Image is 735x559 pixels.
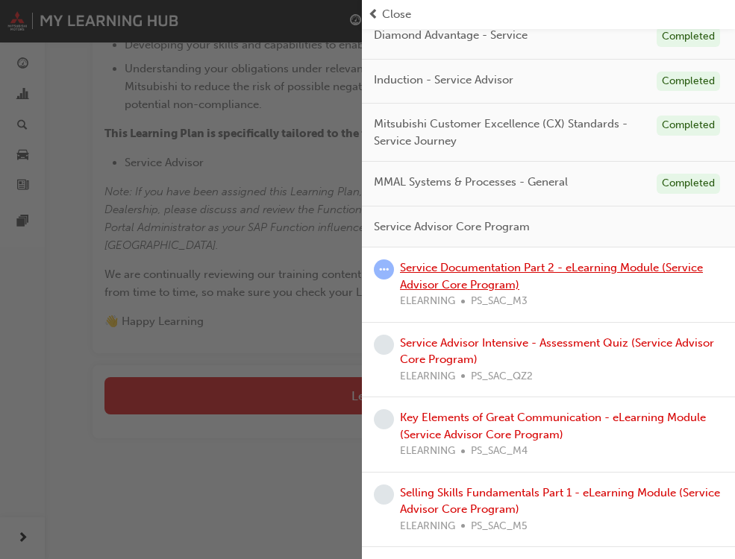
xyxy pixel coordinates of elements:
[657,72,720,92] div: Completed
[368,6,379,23] span: prev-icon
[400,443,455,460] span: ELEARNING
[374,335,394,355] span: learningRecordVerb_NONE-icon
[471,368,533,385] span: PS_SAC_QZ2
[471,293,528,310] span: PS_SAC_M3
[400,411,706,441] a: Key Elements of Great Communication - eLearning Module (Service Advisor Core Program)
[374,27,528,44] span: Diamond Advantage - Service
[400,261,703,291] a: Service Documentation Part 2 - eLearning Module (Service Advisor Core Program)
[374,484,394,505] span: learningRecordVerb_NONE-icon
[374,116,645,149] span: Mitsubishi Customer Excellence (CX) Standards - Service Journey
[400,486,720,517] a: Selling Skills Fundamentals Part 1 - eLearning Module (Service Advisor Core Program)
[374,218,530,236] span: Service Advisor Core Program
[471,518,528,535] span: PS_SAC_M5
[368,6,729,23] button: prev-iconClose
[374,174,568,191] span: MMAL Systems & Processes - General
[400,368,455,385] span: ELEARNING
[400,293,455,310] span: ELEARNING
[400,336,714,367] a: Service Advisor Intensive - Assessment Quiz (Service Advisor Core Program)
[657,116,720,136] div: Completed
[657,174,720,194] div: Completed
[400,518,455,535] span: ELEARNING
[657,27,720,47] div: Completed
[374,409,394,429] span: learningRecordVerb_NONE-icon
[374,259,394,279] span: learningRecordVerb_ATTEMPT-icon
[374,72,513,89] span: Induction - Service Advisor
[382,6,411,23] span: Close
[471,443,528,460] span: PS_SAC_M4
